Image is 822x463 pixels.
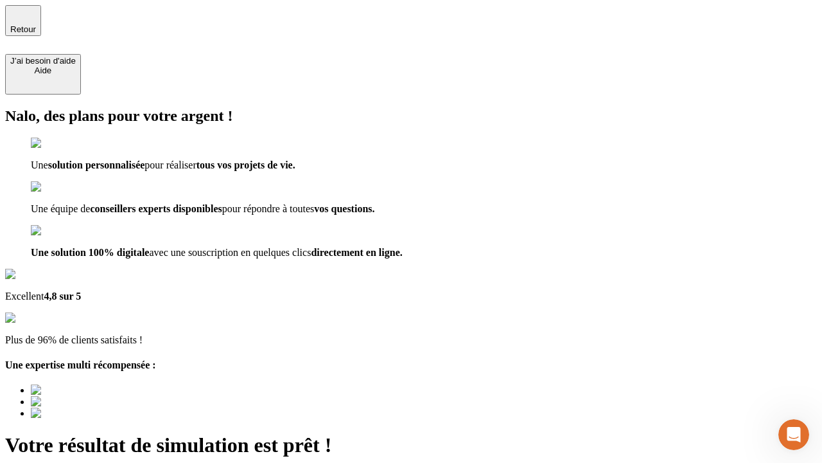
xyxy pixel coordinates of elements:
[197,159,295,170] span: tous vos projets de vie.
[144,159,196,170] span: pour réaliser
[31,181,86,193] img: checkmark
[5,359,817,371] h4: Une expertise multi récompensée :
[31,408,150,419] img: Best savings advice award
[10,66,76,75] div: Aide
[5,107,817,125] h2: Nalo, des plans pour votre argent !
[5,5,41,36] button: Retour
[10,24,36,34] span: Retour
[149,247,311,258] span: avec une souscription en quelques clics
[222,203,315,214] span: pour répondre à toutes
[5,433,817,457] h1: Votre résultat de simulation est prêt !
[778,419,809,450] iframe: Intercom live chat
[5,269,80,280] img: Google Review
[31,247,149,258] span: Une solution 100% digitale
[311,247,402,258] span: directement en ligne.
[48,159,145,170] span: solution personnalisée
[10,56,76,66] div: J’ai besoin d'aide
[5,291,44,302] span: Excellent
[314,203,374,214] span: vos questions.
[5,334,817,346] p: Plus de 96% de clients satisfaits !
[5,54,81,95] button: J’ai besoin d'aideAide
[31,225,86,237] img: checkmark
[90,203,222,214] span: conseillers experts disponibles
[31,385,150,396] img: Best savings advice award
[31,396,150,408] img: Best savings advice award
[31,203,90,214] span: Une équipe de
[31,138,86,149] img: checkmark
[5,313,69,324] img: reviews stars
[44,291,81,302] span: 4,8 sur 5
[31,159,48,170] span: Une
